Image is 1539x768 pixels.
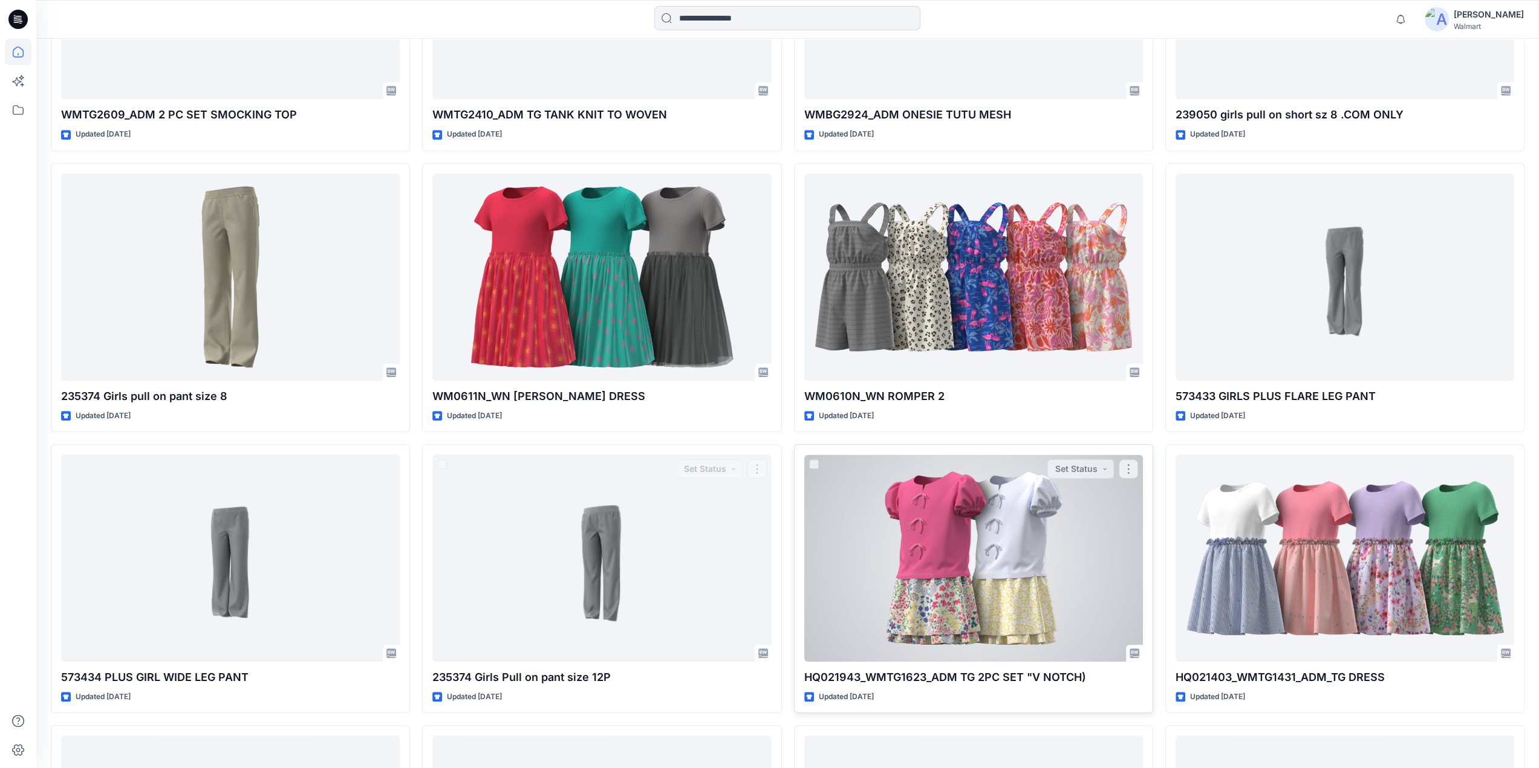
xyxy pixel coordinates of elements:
[1176,388,1514,405] p: 573433 GIRLS PLUS FLARE LEG PANT
[1454,22,1524,31] div: Walmart
[447,691,502,703] p: Updated [DATE]
[804,173,1143,381] a: WM0610N_WN ROMPER 2
[447,128,502,141] p: Updated [DATE]
[804,669,1143,686] p: HQ021943_WMTG1623_ADM TG 2PC SET "V NOTCH)
[76,691,131,703] p: Updated [DATE]
[61,106,400,123] p: WMTG2609_ADM 2 PC SET SMOCKING TOP
[432,388,771,405] p: WM0611N_WN [PERSON_NAME] DRESS
[61,454,400,662] a: 573434 PLUS GIRL WIDE LEG PANT
[432,454,771,662] a: 235374 Girls Pull on pant size 12P
[76,128,131,141] p: Updated [DATE]
[432,173,771,381] a: WM0611N_WN SS TUTU DRESS
[1176,106,1514,123] p: 239050 girls pull on short sz 8 .COM ONLY
[447,410,502,422] p: Updated [DATE]
[1176,173,1514,381] a: 573433 GIRLS PLUS FLARE LEG PANT
[1425,7,1449,31] img: avatar
[804,106,1143,123] p: WMBG2924_ADM ONESIE TUTU MESH
[804,454,1143,662] a: HQ021943_WMTG1623_ADM TG 2PC SET "V NOTCH)
[1454,7,1524,22] div: [PERSON_NAME]
[819,128,874,141] p: Updated [DATE]
[1176,454,1514,662] a: HQ021403_WMTG1431_ADM_TG DRESS
[61,388,400,405] p: 235374 Girls pull on pant size 8
[804,388,1143,405] p: WM0610N_WN ROMPER 2
[61,669,400,686] p: 573434 PLUS GIRL WIDE LEG PANT
[819,691,874,703] p: Updated [DATE]
[819,410,874,422] p: Updated [DATE]
[432,669,771,686] p: 235374 Girls Pull on pant size 12P
[1190,410,1245,422] p: Updated [DATE]
[1190,691,1245,703] p: Updated [DATE]
[1190,128,1245,141] p: Updated [DATE]
[1176,669,1514,686] p: HQ021403_WMTG1431_ADM_TG DRESS
[61,173,400,381] a: 235374 Girls pull on pant size 8
[432,106,771,123] p: WMTG2410_ADM TG TANK KNIT TO WOVEN
[76,410,131,422] p: Updated [DATE]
